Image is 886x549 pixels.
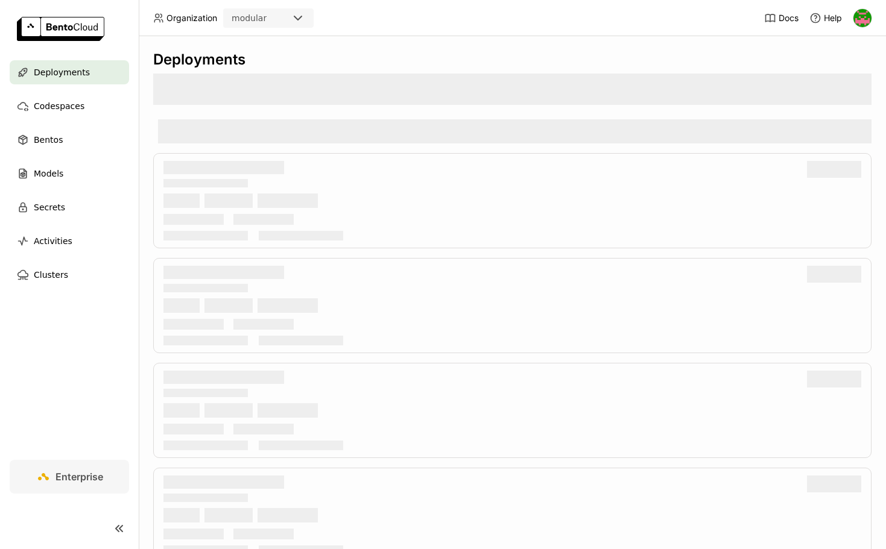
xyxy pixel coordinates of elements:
span: Docs [779,13,799,24]
img: Eve Weinberg [853,9,872,27]
a: Secrets [10,195,129,219]
a: Activities [10,229,129,253]
a: Docs [764,12,799,24]
a: Enterprise [10,460,129,494]
a: Models [10,162,129,186]
span: Secrets [34,200,65,215]
span: Help [824,13,842,24]
span: Bentos [34,133,63,147]
a: Deployments [10,60,129,84]
img: logo [17,17,104,41]
span: Activities [34,234,72,248]
div: modular [232,12,267,24]
span: Enterprise [55,471,103,483]
div: Help [809,12,842,24]
input: Selected modular. [268,13,269,25]
span: Codespaces [34,99,84,113]
div: Deployments [153,51,872,69]
span: Models [34,166,63,181]
a: Codespaces [10,94,129,118]
span: Organization [166,13,217,24]
a: Bentos [10,128,129,152]
span: Clusters [34,268,68,282]
span: Deployments [34,65,90,80]
a: Clusters [10,263,129,287]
